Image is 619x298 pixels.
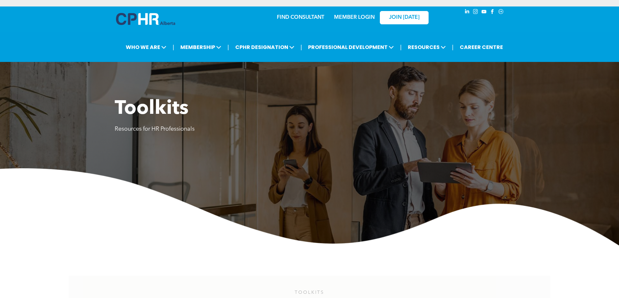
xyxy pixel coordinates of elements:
span: JOIN [DATE] [389,15,419,21]
a: CAREER CENTRE [458,41,505,53]
a: facebook [489,8,496,17]
span: Resources for HR Professionals [115,126,195,132]
span: RESOURCES [406,41,448,53]
a: MEMBER LOGIN [334,15,375,20]
span: Toolkits [115,99,188,119]
span: MEMBERSHIP [178,41,223,53]
li: | [301,41,302,54]
li: | [173,41,174,54]
a: linkedin [464,8,471,17]
img: A blue and white logo for cp alberta [116,13,175,25]
a: FIND CONSULTANT [277,15,324,20]
li: | [400,41,402,54]
span: CPHR DESIGNATION [233,41,296,53]
a: youtube [481,8,488,17]
a: JOIN [DATE] [380,11,429,24]
span: TOOLKITS [295,291,324,295]
span: PROFESSIONAL DEVELOPMENT [306,41,396,53]
li: | [452,41,454,54]
a: Social network [497,8,505,17]
span: WHO WE ARE [124,41,168,53]
li: | [227,41,229,54]
a: instagram [472,8,479,17]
